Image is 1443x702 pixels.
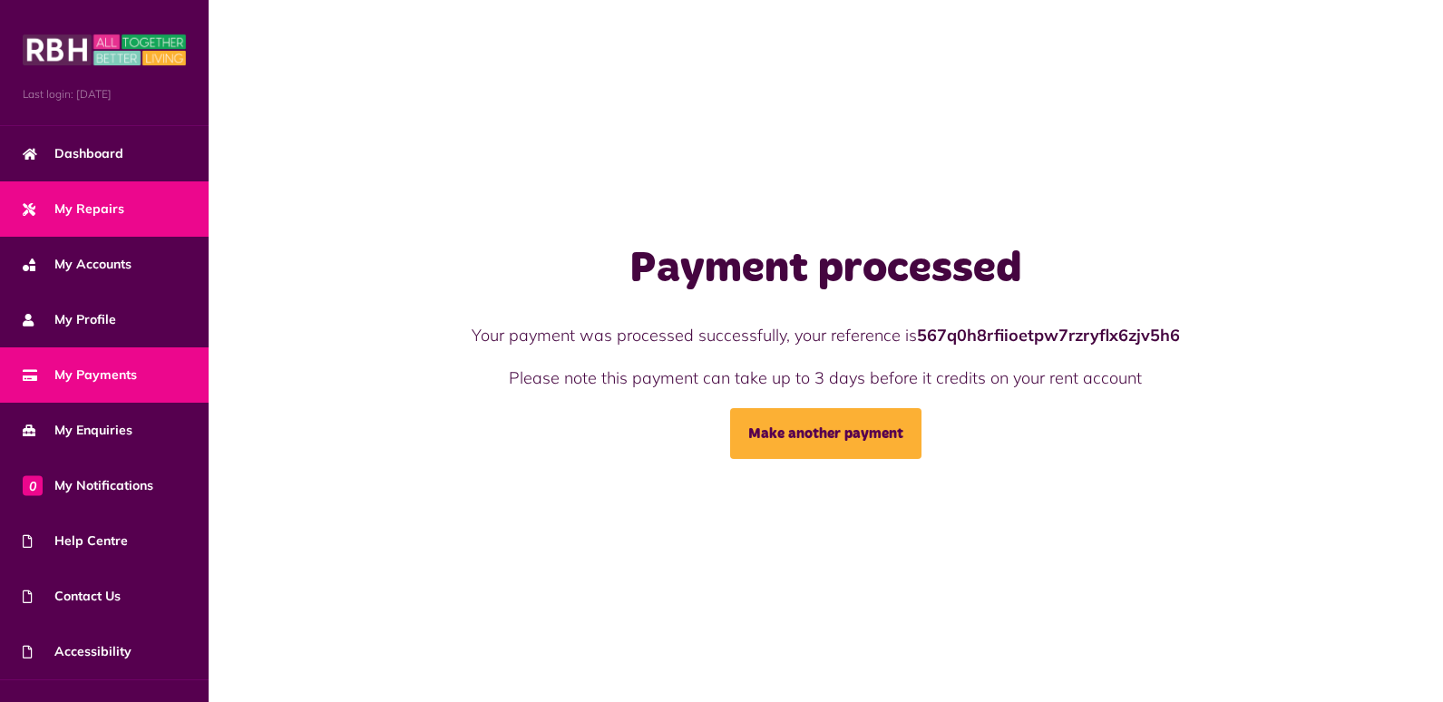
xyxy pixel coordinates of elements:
p: Your payment was processed successfully, your reference is [405,323,1246,347]
span: Last login: [DATE] [23,86,186,102]
h1: Payment processed [405,243,1246,296]
span: My Enquiries [23,421,132,440]
p: Please note this payment can take up to 3 days before it credits on your rent account [405,366,1246,390]
a: Make another payment [730,408,921,459]
span: My Repairs [23,200,124,219]
span: Help Centre [23,531,128,551]
span: Accessibility [23,642,132,661]
img: MyRBH [23,32,186,68]
span: My Accounts [23,255,132,274]
span: Dashboard [23,144,123,163]
span: 0 [23,475,43,495]
strong: 567q0h8rfiioetpw7rzryflx6zjv5h6 [917,325,1180,346]
span: My Profile [23,310,116,329]
span: My Notifications [23,476,153,495]
span: Contact Us [23,587,121,606]
span: My Payments [23,366,137,385]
